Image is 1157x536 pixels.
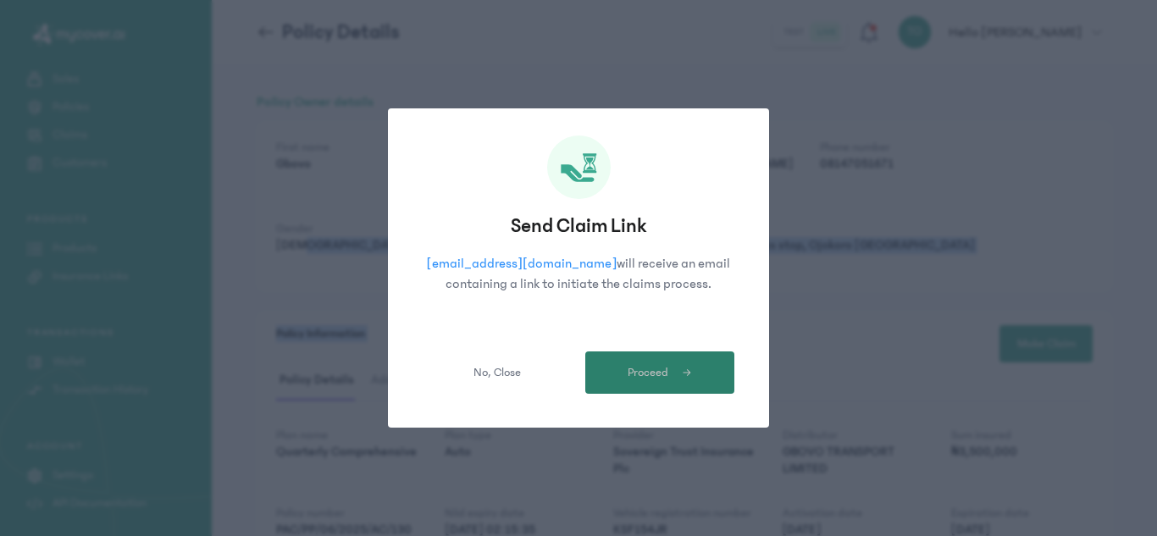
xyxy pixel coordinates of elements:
button: Proceed [585,351,734,394]
p: Send Claim Link [423,213,734,240]
button: No, Close [423,351,572,394]
span: No, Close [473,364,521,382]
p: will receive an email containing a link to initiate the claims process. [423,253,734,304]
span: [EMAIL_ADDRESS][DOMAIN_NAME] [427,256,617,271]
span: Proceed [628,364,668,382]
